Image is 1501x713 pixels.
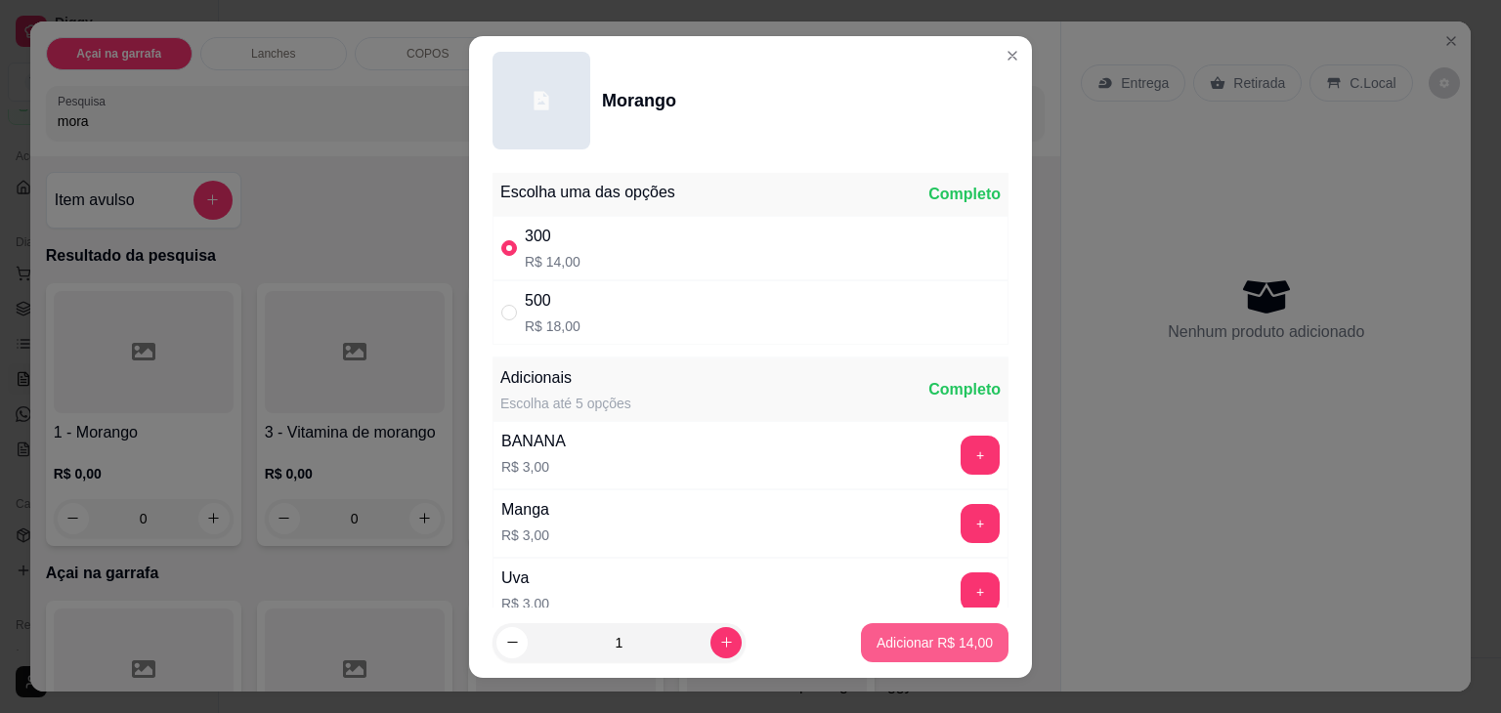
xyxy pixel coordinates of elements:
button: add [961,436,1000,475]
p: R$ 3,00 [501,525,549,545]
div: Completo [928,183,1001,206]
div: Escolha uma das opções [500,181,675,204]
div: Completo [928,378,1001,401]
p: R$ 18,00 [525,316,580,336]
div: Manga [501,498,549,522]
p: R$ 3,00 [501,457,566,477]
div: 500 [525,289,580,313]
button: Close [997,40,1028,71]
button: add [961,572,1000,611]
button: add [961,504,1000,543]
div: Escolha até 5 opções [500,394,631,413]
button: Adicionar R$ 14,00 [861,623,1008,662]
div: Morango [602,87,676,114]
p: R$ 14,00 [525,252,580,272]
div: Uva [501,566,549,590]
div: BANANA [501,430,566,453]
button: decrease-product-quantity [496,627,528,658]
div: 300 [525,225,580,248]
p: R$ 3,00 [501,594,549,613]
button: increase-product-quantity [710,627,742,658]
p: Adicionar R$ 14,00 [877,633,993,652]
div: Adicionais [500,366,631,390]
